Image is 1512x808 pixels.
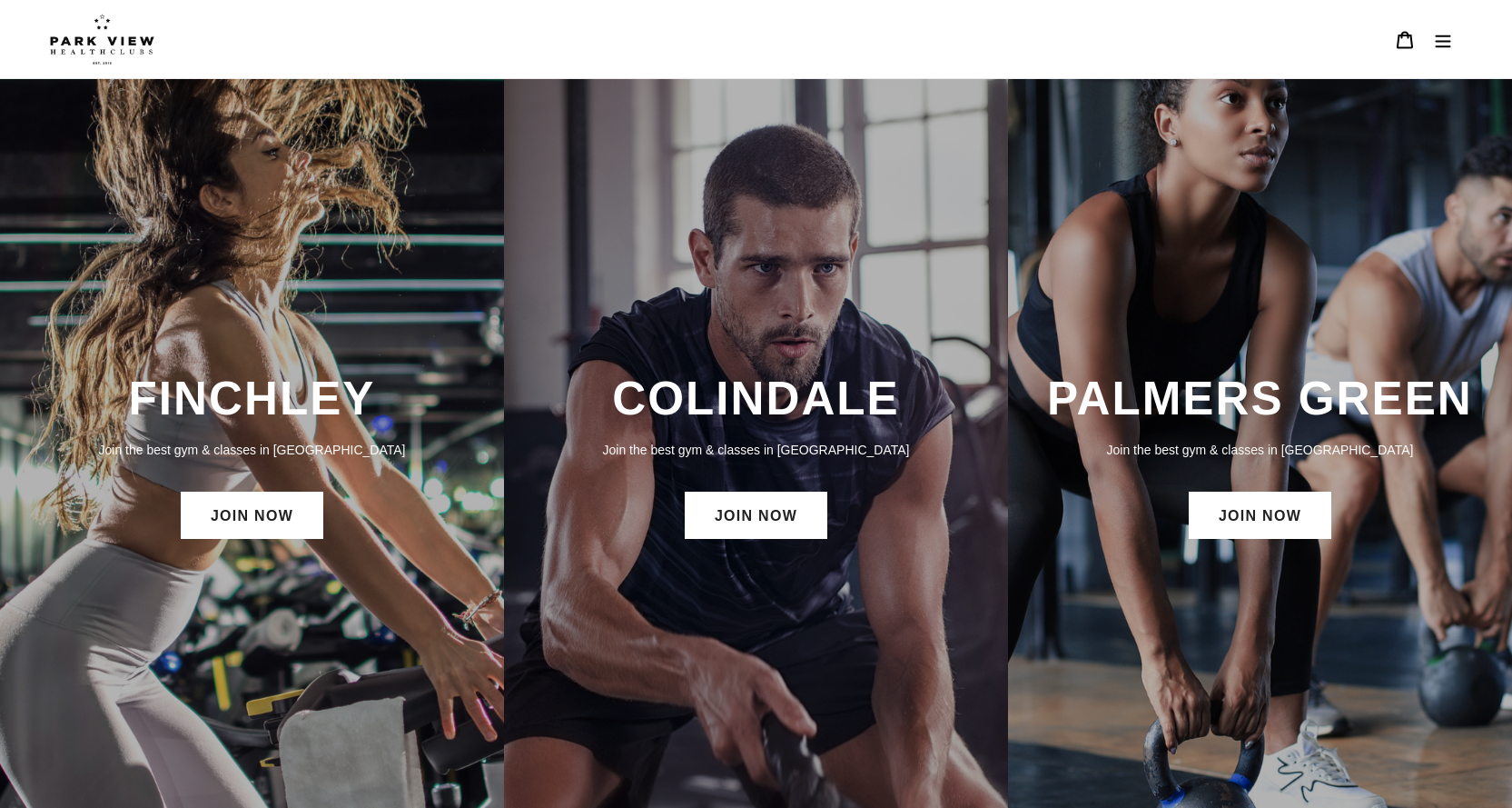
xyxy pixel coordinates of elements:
[18,440,486,460] p: Join the best gym & classes in [GEOGRAPHIC_DATA]
[181,492,323,539] a: JOIN NOW: Finchley Membership
[1026,371,1494,426] h3: PALMERS GREEN
[1026,440,1494,460] p: Join the best gym & classes in [GEOGRAPHIC_DATA]
[685,492,827,539] a: JOIN NOW: Colindale Membership
[50,14,154,65] img: Park view health clubs is a gym near you.
[522,371,990,426] h3: COLINDALE
[1424,20,1462,59] button: Menu
[522,440,990,460] p: Join the best gym & classes in [GEOGRAPHIC_DATA]
[1189,492,1331,539] a: JOIN NOW: Palmers Green Membership
[18,371,486,426] h3: FINCHLEY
